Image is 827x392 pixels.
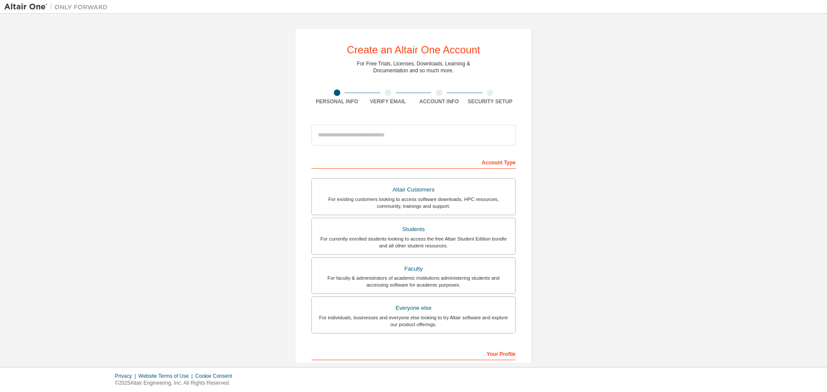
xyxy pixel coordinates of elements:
div: Personal Info [311,98,363,105]
div: Your Profile [311,346,516,360]
div: Website Terms of Use [138,373,195,380]
div: Security Setup [465,98,516,105]
img: Altair One [4,3,112,11]
div: Altair Customers [317,184,510,196]
p: © 2025 Altair Engineering, Inc. All Rights Reserved. [115,380,237,387]
div: Faculty [317,263,510,275]
div: Students [317,223,510,235]
div: For faculty & administrators of academic institutions administering students and accessing softwa... [317,275,510,288]
div: Account Type [311,155,516,169]
div: For existing customers looking to access software downloads, HPC resources, community, trainings ... [317,196,510,210]
div: For currently enrolled students looking to access the free Altair Student Edition bundle and all ... [317,235,510,249]
div: Verify Email [363,98,414,105]
div: For Free Trials, Licenses, Downloads, Learning & Documentation and so much more. [357,60,470,74]
div: Everyone else [317,302,510,314]
div: Cookie Consent [195,373,237,380]
div: Account Info [413,98,465,105]
div: Privacy [115,373,138,380]
div: For individuals, businesses and everyone else looking to try Altair software and explore our prod... [317,314,510,328]
div: Create an Altair One Account [347,45,480,55]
